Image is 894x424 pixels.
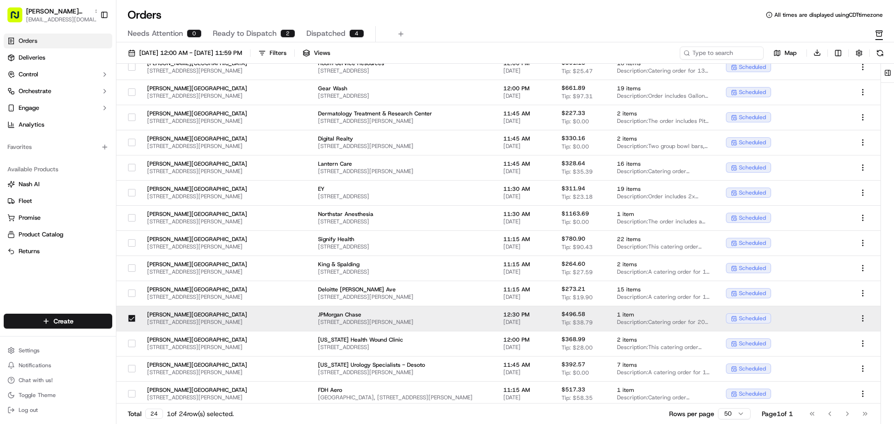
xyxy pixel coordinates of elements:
[147,336,247,343] span: [PERSON_NAME][GEOGRAPHIC_DATA]
[318,361,488,369] span: [US_STATE] Urology Specialists - Desoto
[19,214,41,222] span: Promise
[318,142,488,150] span: [STREET_ADDRESS][PERSON_NAME]
[562,185,585,192] span: $311.94
[147,386,247,394] span: [PERSON_NAME][GEOGRAPHIC_DATA]
[147,343,247,351] span: [STREET_ADDRESS][PERSON_NAME]
[93,231,113,238] span: Pylon
[562,118,589,125] span: Tip: $0.00
[4,140,112,155] div: Favorites
[130,144,149,152] span: [DATE]
[19,197,32,205] span: Fleet
[19,70,38,79] span: Control
[503,135,547,142] span: 11:45 AM
[503,85,547,92] span: 12:00 PM
[562,84,585,92] span: $661.89
[88,208,149,217] span: API Documentation
[318,386,488,394] span: FDH Aero
[739,139,766,146] span: scheduled
[617,117,711,125] span: Description: The order includes Pita Chips + Hummus and a Group Bowl Bar with Grilled Chicken, Sa...
[318,318,488,326] span: [STREET_ADDRESS][PERSON_NAME]
[503,243,547,250] span: [DATE]
[144,119,169,130] button: See all
[617,369,711,376] span: Description: A catering order for 15 people, including a Falafel Crunch Bowl, Assorted Dips + Chi...
[562,168,593,175] span: Tip: $35.39
[9,89,26,106] img: 1736555255976-a54dd68f-1ca7-489b-9aae-adbdc363a1c4
[503,343,547,351] span: [DATE]
[147,92,247,100] span: [STREET_ADDRESS][PERSON_NAME]
[318,243,488,250] span: [STREET_ADDRESS]
[562,369,589,377] span: Tip: $0.00
[503,361,547,369] span: 11:45 AM
[503,268,547,276] span: [DATE]
[739,264,766,272] span: scheduled
[19,362,51,369] span: Notifications
[158,92,169,103] button: Start new chat
[29,169,127,177] span: [PERSON_NAME][GEOGRAPHIC_DATA]
[617,185,711,193] span: 19 items
[562,294,593,301] span: Tip: $19.90
[24,60,168,70] input: Got a question? Start typing here...
[147,311,247,318] span: [PERSON_NAME][GEOGRAPHIC_DATA]
[7,197,108,205] a: Fleet
[617,92,711,100] span: Description: Order includes Gallon Unsweet Tea, Gallon Lemonade, two Group Bowl Bars with grilled...
[147,67,247,74] span: [STREET_ADDRESS][PERSON_NAME]
[617,168,711,175] span: Description: Catering order including still water, unsweet tea, blondies, brownies, a falafel cru...
[147,193,247,200] span: [STREET_ADDRESS][PERSON_NAME]
[187,29,202,38] div: 0
[4,374,112,387] button: Chat with us!
[318,135,488,142] span: Digital Realty
[562,235,585,242] span: $780.90
[617,142,711,150] span: Description: Two group bowl bars, one with grilled chicken and one with falafel, including variou...
[617,261,711,268] span: 2 items
[19,406,38,414] span: Log out
[739,390,766,397] span: scheduled
[147,286,247,293] span: [PERSON_NAME][GEOGRAPHIC_DATA]
[19,54,45,62] span: Deliveries
[9,161,24,175] img: Snider Plaza
[54,316,74,326] span: Create
[503,293,547,301] span: [DATE]
[4,314,112,329] button: Create
[26,7,90,16] button: [PERSON_NAME][GEOGRAPHIC_DATA]
[503,286,547,293] span: 11:15 AM
[4,194,112,209] button: Fleet
[134,169,153,177] span: [DATE]
[562,67,593,75] span: Tip: $25.47
[128,409,163,419] div: Total
[19,121,44,129] span: Analytics
[254,47,291,60] button: Filters
[617,236,711,243] span: 22 items
[19,180,40,188] span: Nash AI
[318,336,488,343] span: [US_STATE] Health Wound Clinic
[562,319,593,326] span: Tip: $38.79
[318,369,488,376] span: [STREET_ADDRESS][PERSON_NAME]
[4,162,112,177] div: Available Products
[213,28,277,39] span: Ready to Dispatch
[562,218,589,226] span: Tip: $0.00
[147,135,247,142] span: [PERSON_NAME][GEOGRAPHIC_DATA]
[147,210,247,218] span: [PERSON_NAME][GEOGRAPHIC_DATA]
[617,210,711,218] span: 1 item
[739,88,766,96] span: scheduled
[19,87,51,95] span: Orchestrate
[147,361,247,369] span: [PERSON_NAME][GEOGRAPHIC_DATA]
[318,110,488,117] span: Dermatology Treatment & Research Center
[562,260,585,268] span: $264.60
[739,289,766,297] span: scheduled
[562,143,589,150] span: Tip: $0.00
[147,142,247,150] span: [STREET_ADDRESS][PERSON_NAME]
[4,117,112,132] a: Analytics
[26,16,101,23] span: [EMAIL_ADDRESS][DOMAIN_NAME]
[19,104,39,112] span: Engage
[4,404,112,417] button: Log out
[617,268,711,276] span: Description: A catering order for 10 people, including pita chips with hummus and a group bowl ba...
[318,92,488,100] span: [STREET_ADDRESS]
[4,210,112,225] button: Promise
[785,49,797,57] span: Map
[503,394,547,401] span: [DATE]
[19,230,63,239] span: Product Catalog
[147,85,247,92] span: [PERSON_NAME][GEOGRAPHIC_DATA]
[42,89,153,98] div: Start new chat
[503,218,547,225] span: [DATE]
[617,286,711,293] span: 15 items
